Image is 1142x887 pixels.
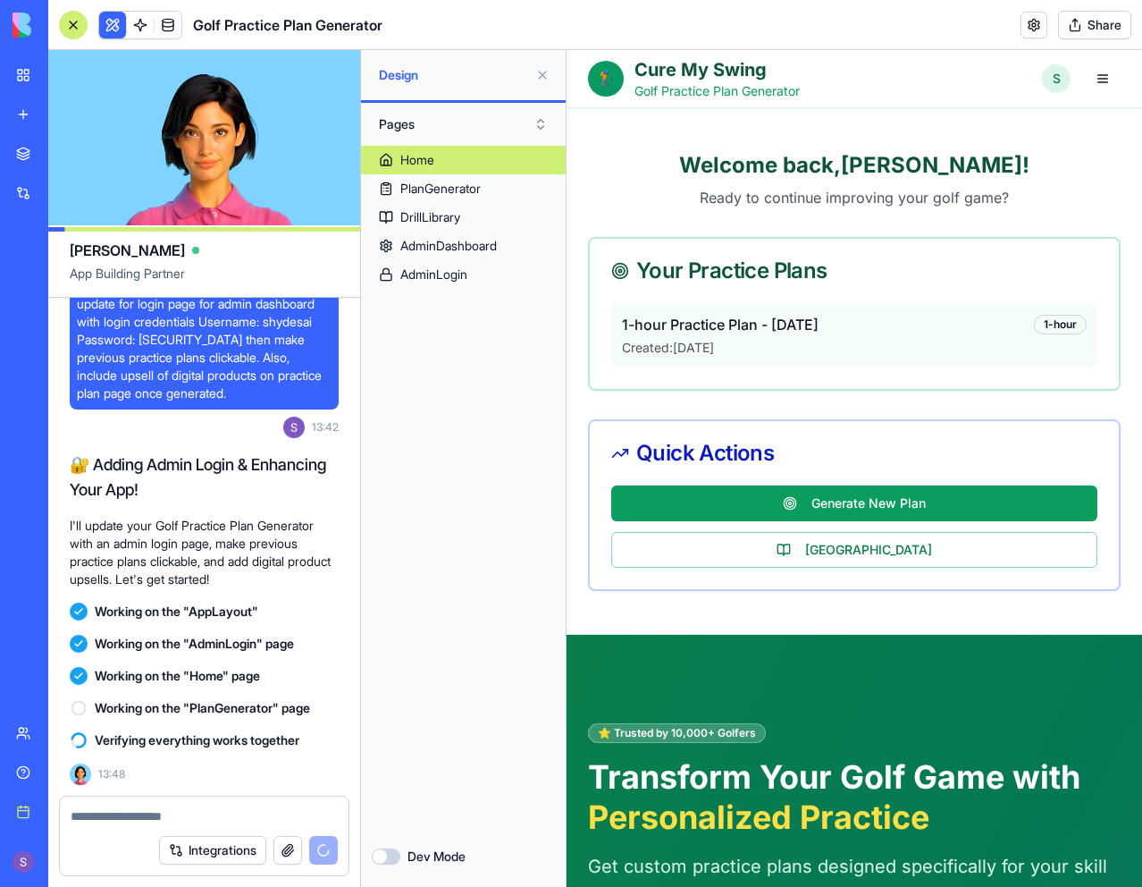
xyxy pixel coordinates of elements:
span: 13:48 [98,767,125,781]
div: Keywords by Traffic [197,106,301,117]
p: Ready to continue improving your golf game? [21,137,554,158]
button: Integrations [159,836,266,865]
div: Quick Actions [45,393,531,414]
a: Home [361,146,566,174]
img: website_grey.svg [29,46,43,61]
a: AdminDashboard [361,232,566,260]
img: logo [13,13,123,38]
button: Generate New Plan [45,435,531,471]
span: 1-hour Practice Plan - [DATE] [55,264,252,285]
div: 1-hour [467,265,520,284]
button: [GEOGRAPHIC_DATA] [45,482,531,518]
a: 🏌️Cure My SwingGolf Practice Plan Generator [21,7,233,50]
button: S [475,14,504,43]
span: [PERSON_NAME] [70,240,185,261]
p: Golf Practice Plan Generator [68,32,233,50]
a: AdminLogin [361,260,566,289]
a: DrillLibrary [361,203,566,232]
span: Working on the "AppLayout" [95,603,258,621]
div: ⭐ Trusted by 10,000+ Golfers [21,673,199,693]
span: 🏌️ [29,16,49,41]
label: Dev Mode [407,848,466,866]
h1: Transform Your Golf Game with [21,707,554,788]
button: Share [1058,11,1131,39]
span: 13:42 [312,420,339,435]
h2: Welcome back, [PERSON_NAME] ! [21,101,554,130]
span: Verifying everything works together [95,731,299,749]
div: Domain: [DOMAIN_NAME] [46,46,197,61]
div: Domain Overview [68,106,160,117]
div: Your Practice Plans [45,210,531,232]
span: Personalized Practice [21,748,554,788]
img: Ella_00000_wcx2te.png [70,764,91,785]
span: App Building Partner [70,265,339,297]
p: Created: [DATE] [55,289,520,307]
img: ACg8ocIl0FDBqpcwUG5lqjWrYqkfhIlhXtJ8O7fhIgkmRaJ6g3JRDw=s96-c [283,417,305,438]
div: DrillLibrary [400,208,460,226]
div: AdminLogin [400,266,467,283]
img: tab_domain_overview_orange.svg [48,104,63,118]
img: logo_orange.svg [29,29,43,43]
div: v 4.0.24 [50,29,88,43]
div: AdminDashboard [400,237,497,255]
span: Working on the "PlanGenerator" page [95,699,310,717]
p: I'll update your Golf Practice Plan Generator with an admin login page, make previous practice pl... [70,517,339,588]
span: Design [379,66,528,84]
img: tab_keywords_by_traffic_grey.svg [178,104,192,118]
h1: 🔐 Adding Admin Login & Enhancing Your App! [70,452,339,503]
div: Home [400,151,434,169]
h1: Cure My Swing [68,7,233,32]
img: ACg8ocIl0FDBqpcwUG5lqjWrYqkfhIlhXtJ8O7fhIgkmRaJ6g3JRDw=s96-c [13,851,34,873]
span: update for login page for admin dashboard with login credentials Username: shydesai Password: [SE... [77,295,332,402]
div: PlanGenerator [400,180,481,198]
h1: Golf Practice Plan Generator [193,14,382,36]
span: Working on the "Home" page [95,667,260,685]
a: PlanGenerator [361,174,566,203]
span: Working on the "AdminLogin" page [95,635,294,653]
button: Pages [370,110,557,139]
